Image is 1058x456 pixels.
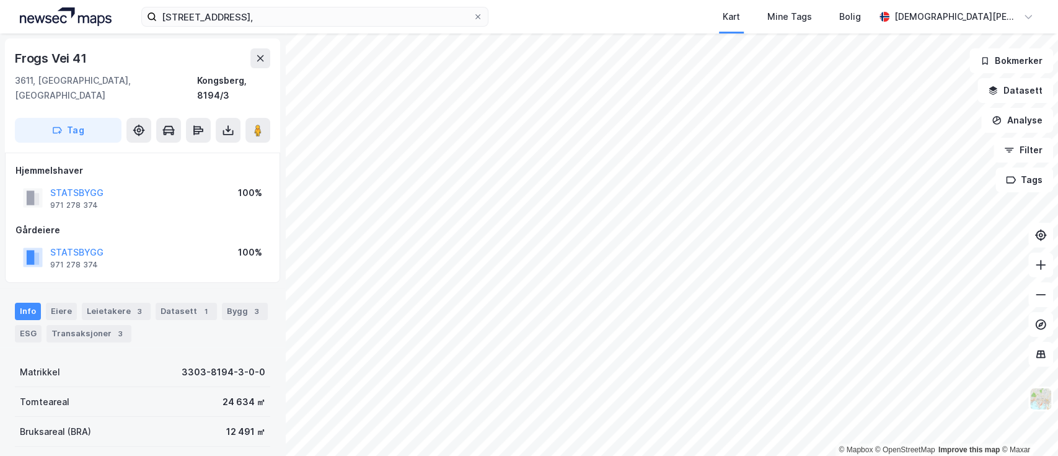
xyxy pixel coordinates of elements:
iframe: Chat Widget [996,396,1058,456]
div: 24 634 ㎡ [223,395,265,409]
div: Tomteareal [20,395,69,409]
div: Datasett [156,303,217,320]
button: Filter [994,138,1053,163]
div: 1 [200,305,212,318]
div: Leietakere [82,303,151,320]
div: 100% [238,245,262,260]
div: Mine Tags [767,9,812,24]
div: 971 278 374 [50,200,98,210]
button: Tag [15,118,121,143]
div: Bruksareal (BRA) [20,424,91,439]
a: Mapbox [839,445,873,454]
div: 3 [114,328,126,340]
img: logo.a4113a55bc3d86da70a041830d287a7e.svg [20,7,112,26]
div: Eiere [46,303,77,320]
input: Søk på adresse, matrikkel, gårdeiere, leietakere eller personer [157,7,473,26]
div: Bygg [222,303,268,320]
div: Kart [723,9,740,24]
a: Improve this map [938,445,1000,454]
div: 971 278 374 [50,260,98,270]
img: Z [1029,387,1052,411]
div: Transaksjoner [46,325,131,342]
button: Bokmerker [969,48,1053,73]
button: Tags [995,168,1053,192]
div: [DEMOGRAPHIC_DATA][PERSON_NAME] [894,9,1018,24]
a: OpenStreetMap [875,445,935,454]
button: Datasett [977,78,1053,103]
div: Info [15,303,41,320]
div: Matrikkel [20,365,60,380]
div: Kontrollprogram for chat [996,396,1058,456]
div: Bolig [839,9,861,24]
div: Gårdeiere [15,223,270,238]
div: 3 [250,305,263,318]
div: ESG [15,325,42,342]
div: 100% [238,186,262,200]
div: 3 [133,305,146,318]
div: Frogs Vei 41 [15,48,89,68]
div: 12 491 ㎡ [226,424,265,439]
div: Hjemmelshaver [15,163,270,178]
button: Analyse [981,108,1053,133]
div: 3303-8194-3-0-0 [182,365,265,380]
div: 3611, [GEOGRAPHIC_DATA], [GEOGRAPHIC_DATA] [15,73,197,103]
div: Kongsberg, 8194/3 [197,73,270,103]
